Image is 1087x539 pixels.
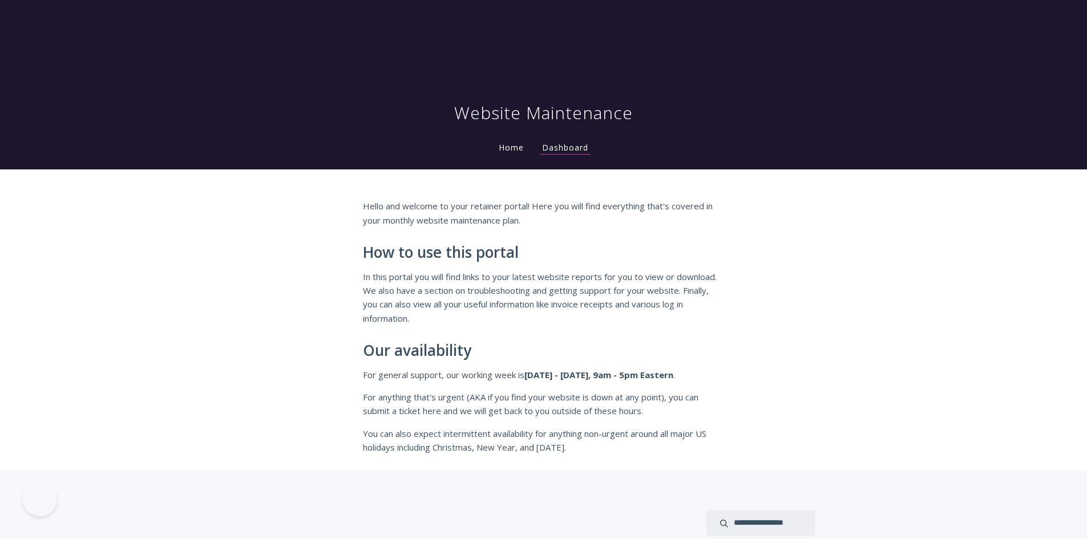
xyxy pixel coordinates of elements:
h2: Our availability [363,342,725,359]
iframe: Toggle Customer Support [23,482,57,516]
p: Hello and welcome to your retainer portal! Here you will find everything that's covered in your m... [363,199,725,227]
p: For general support, our working week is . [363,368,725,382]
p: In this portal you will find links to your latest website reports for you to view or download. We... [363,270,725,326]
p: For anything that's urgent (AKA if you find your website is down at any point), you can submit a ... [363,390,725,418]
h1: Website Maintenance [454,102,633,124]
input: search input [706,510,815,536]
p: You can also expect intermittent availability for anything non-urgent around all major US holiday... [363,427,725,455]
h2: How to use this portal [363,244,725,261]
a: Dashboard [540,142,591,155]
a: Home [496,142,526,153]
strong: [DATE] - [DATE], 9am - 5pm Eastern [524,369,673,380]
